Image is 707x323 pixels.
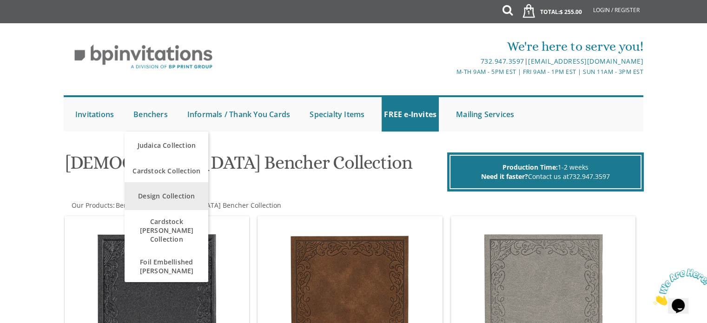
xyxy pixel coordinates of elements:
a: Mailing Services [454,97,516,132]
img: Chat attention grabber [4,4,61,40]
a: [EMAIL_ADDRESS][DOMAIN_NAME] [528,57,643,66]
div: : [64,201,354,210]
a: 732.947.3597 [569,172,610,181]
div: We're here to serve you! [258,37,643,56]
a: Judaica Collection [125,132,208,159]
span: Production Time: [502,163,558,171]
span: 1 [524,9,534,16]
span: [DEMOGRAPHIC_DATA] Bencher Collection [150,201,281,210]
a: FREE e-Invites [382,97,439,132]
a: Invitations [73,97,116,132]
div: | [258,56,643,67]
a: Foil Embellished [PERSON_NAME] [125,250,208,282]
a: Informals / Thank You Cards [185,97,292,132]
a: 732.947.3597 [480,57,524,66]
div: M-Th 9am - 5pm EST | Fri 9am - 1pm EST | Sun 11am - 3pm EST [258,67,643,77]
img: BP Invitation Loft [64,38,223,76]
a: Design Collection [125,182,208,210]
span: Foil Embellished [PERSON_NAME] [127,253,206,280]
a: Benchers [115,201,145,210]
h1: [DEMOGRAPHIC_DATA] Bencher Collection [66,152,445,180]
a: Cardstock [PERSON_NAME] Collection [125,210,208,250]
span: Benchers [116,201,145,210]
a: Our Products [71,201,113,210]
span: Need it faster? [481,172,528,181]
div: 1-2 weeks Contact us at [449,155,641,189]
span: Cardstock Collection [127,162,206,180]
iframe: chat widget [649,265,707,309]
span: > [145,201,281,210]
span: Cardstock [PERSON_NAME] Collection [127,212,206,248]
span: $ 255.00 [560,8,582,16]
a: Cardstock Collection [125,159,208,182]
a: Benchers [131,97,170,132]
a: Specialty Items [307,97,367,132]
a: [DEMOGRAPHIC_DATA] Bencher Collection [149,201,281,210]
